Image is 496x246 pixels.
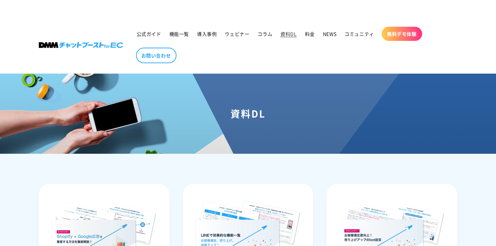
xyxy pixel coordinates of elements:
[382,27,422,41] a: 無料デモ体験
[39,42,123,48] img: 株式会社DMM Boost
[323,31,336,37] span: NEWS
[137,31,161,37] span: 公式ガイド
[280,31,297,37] span: 資料DL
[165,27,193,41] a: 機能一覧
[301,27,319,41] a: 料金
[276,27,301,41] a: 資料DL
[141,52,171,58] span: お問い合わせ
[225,31,249,37] span: ウェビナー
[345,31,374,37] span: コミュニティ
[8,107,488,120] h1: 資料DL
[193,27,221,41] a: 導入事例
[169,31,189,37] span: 機能一覧
[253,27,276,41] a: コラム
[387,31,417,37] span: 無料デモ体験
[136,48,176,63] a: お問い合わせ
[221,27,253,41] a: ウェビナー
[257,31,272,37] span: コラム
[197,31,217,37] span: 導入事例
[305,31,315,37] span: 料金
[133,27,165,41] a: 公式ガイド
[319,27,340,41] a: NEWS
[340,27,378,41] a: コミュニティ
